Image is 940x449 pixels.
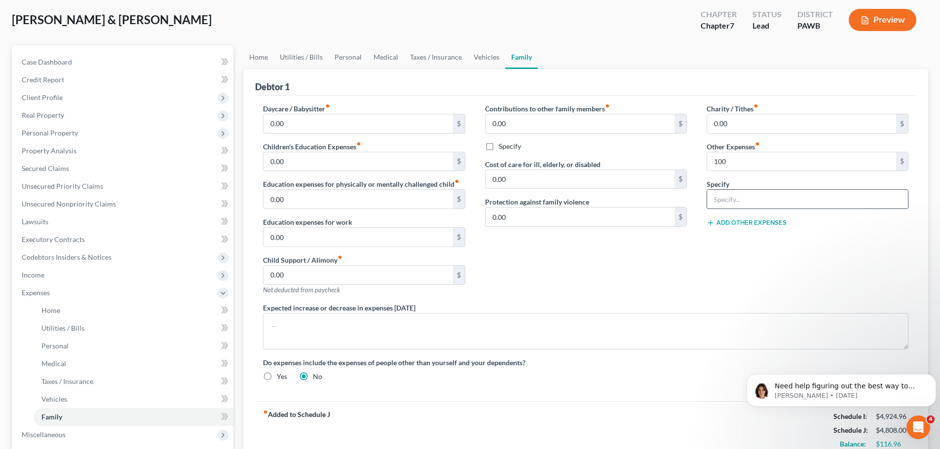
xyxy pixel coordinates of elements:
[505,45,538,69] a: Family
[263,141,361,152] label: Children's Education Expenses
[499,141,521,151] label: Specify
[753,104,758,108] i: fiber_manual_record
[605,104,610,108] i: fiber_manual_record
[34,319,233,337] a: Utilities / Bills
[255,81,290,93] div: Debtor 1
[14,142,233,160] a: Property Analysis
[468,45,505,69] a: Vehicles
[675,207,686,226] div: $
[707,114,896,133] input: --
[329,45,368,69] a: Personal
[34,302,233,319] a: Home
[14,177,233,195] a: Unsecured Priority Claims
[263,266,452,284] input: --
[485,104,610,114] label: Contributions to other family members
[14,160,233,177] a: Secured Claims
[274,45,329,69] a: Utilities / Bills
[263,357,908,368] label: Do expenses include the expenses of people other than yourself and your dependents?
[485,197,589,207] label: Protection against family violence
[453,228,465,246] div: $
[41,324,84,332] span: Utilities / Bills
[707,219,787,227] button: Add Other Expenses
[896,114,908,133] div: $
[22,93,63,102] span: Client Profile
[14,213,233,231] a: Lawsuits
[453,114,465,133] div: $
[22,271,44,279] span: Income
[486,114,675,133] input: --
[34,373,233,390] a: Taxes / Insurance
[34,390,233,408] a: Vehicles
[12,12,212,27] span: [PERSON_NAME] & [PERSON_NAME]
[22,253,112,261] span: Codebtors Insiders & Notices
[840,440,866,448] strong: Balance:
[338,255,342,260] i: fiber_manual_record
[263,303,415,313] label: Expected increase or decrease in expenses [DATE]
[263,286,340,294] span: Not deducted from paycheck
[263,152,452,171] input: --
[755,141,760,146] i: fiber_manual_record
[22,111,64,119] span: Real Property
[277,372,287,381] label: Yes
[22,75,64,84] span: Credit Report
[453,190,465,208] div: $
[906,415,930,439] iframe: Intercom live chat
[263,410,268,414] i: fiber_manual_record
[263,114,452,133] input: --
[14,231,233,248] a: Executory Contracts
[263,228,452,246] input: --
[404,45,468,69] a: Taxes / Insurance
[34,408,233,426] a: Family
[707,190,908,208] input: Specify...
[41,359,66,368] span: Medical
[927,415,935,423] span: 4
[486,207,675,226] input: --
[22,146,76,155] span: Property Analysis
[22,200,116,208] span: Unsecured Nonpriority Claims
[22,58,72,66] span: Case Dashboard
[263,217,352,227] label: Education expenses for work
[454,179,459,184] i: fiber_manual_record
[453,266,465,284] div: $
[833,426,868,434] strong: Schedule J:
[707,179,729,189] label: Specify
[675,114,686,133] div: $
[675,170,686,189] div: $
[22,235,85,243] span: Executory Contracts
[701,20,737,32] div: Chapter
[22,288,50,297] span: Expenses
[22,430,66,439] span: Miscellaneous
[453,152,465,171] div: $
[41,413,62,421] span: Family
[707,141,760,152] label: Other Expenses
[368,45,404,69] a: Medical
[313,372,322,381] label: No
[243,45,274,69] a: Home
[41,395,67,403] span: Vehicles
[730,21,734,30] span: 7
[263,179,459,189] label: Education expenses for physically or mentally challenged child
[41,377,93,385] span: Taxes / Insurance
[14,195,233,213] a: Unsecured Nonpriority Claims
[41,342,69,350] span: Personal
[34,355,233,373] a: Medical
[896,152,908,171] div: $
[14,53,233,71] a: Case Dashboard
[876,425,908,435] div: $4,808.00
[485,159,601,170] label: Cost of care for ill, elderly, or disabled
[22,129,78,137] span: Personal Property
[876,439,908,449] div: $116.96
[22,164,69,173] span: Secured Claims
[22,182,103,190] span: Unsecured Priority Claims
[263,190,452,208] input: --
[752,9,782,20] div: Status
[707,104,758,114] label: Charity / Tithes
[486,170,675,189] input: --
[41,306,60,314] span: Home
[22,217,48,226] span: Lawsuits
[752,20,782,32] div: Lead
